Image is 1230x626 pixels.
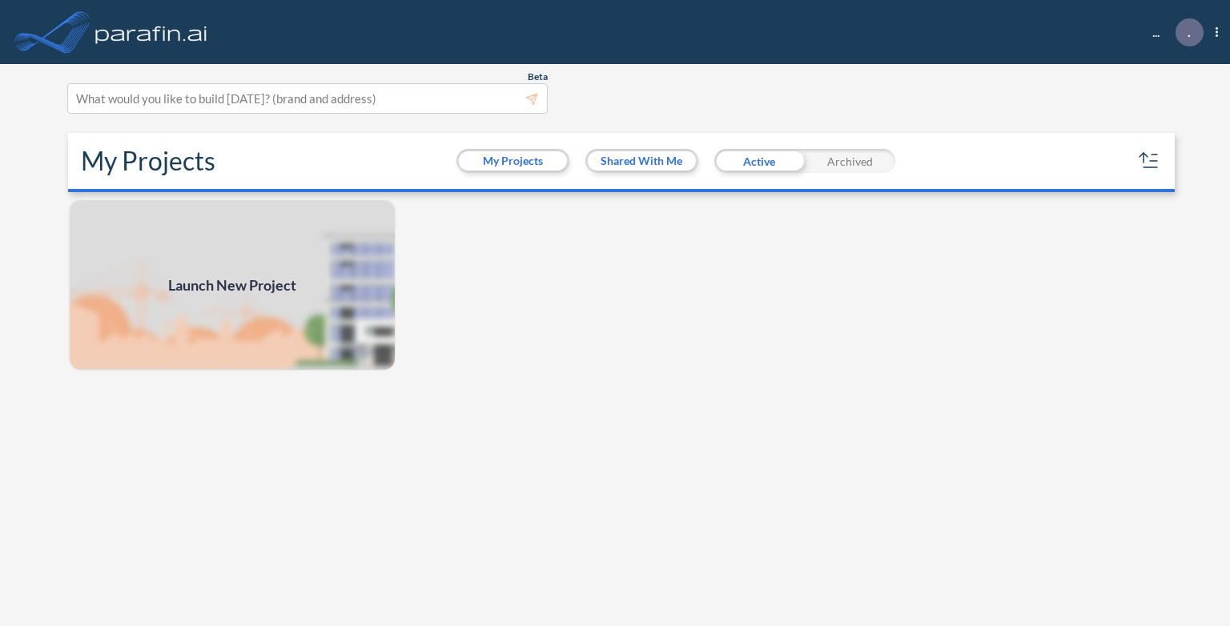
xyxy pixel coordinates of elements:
button: sort [1136,148,1162,174]
img: add [68,199,396,371]
span: Launch New Project [168,275,296,296]
button: My Projects [459,151,567,171]
div: Active [714,149,805,173]
p: . [1188,25,1191,39]
span: Beta [528,70,548,83]
div: Archived [805,149,895,173]
a: Launch New Project [68,199,396,371]
div: ... [1128,18,1218,46]
img: logo [92,16,211,48]
button: Shared With Me [588,151,696,171]
h2: My Projects [81,146,215,176]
